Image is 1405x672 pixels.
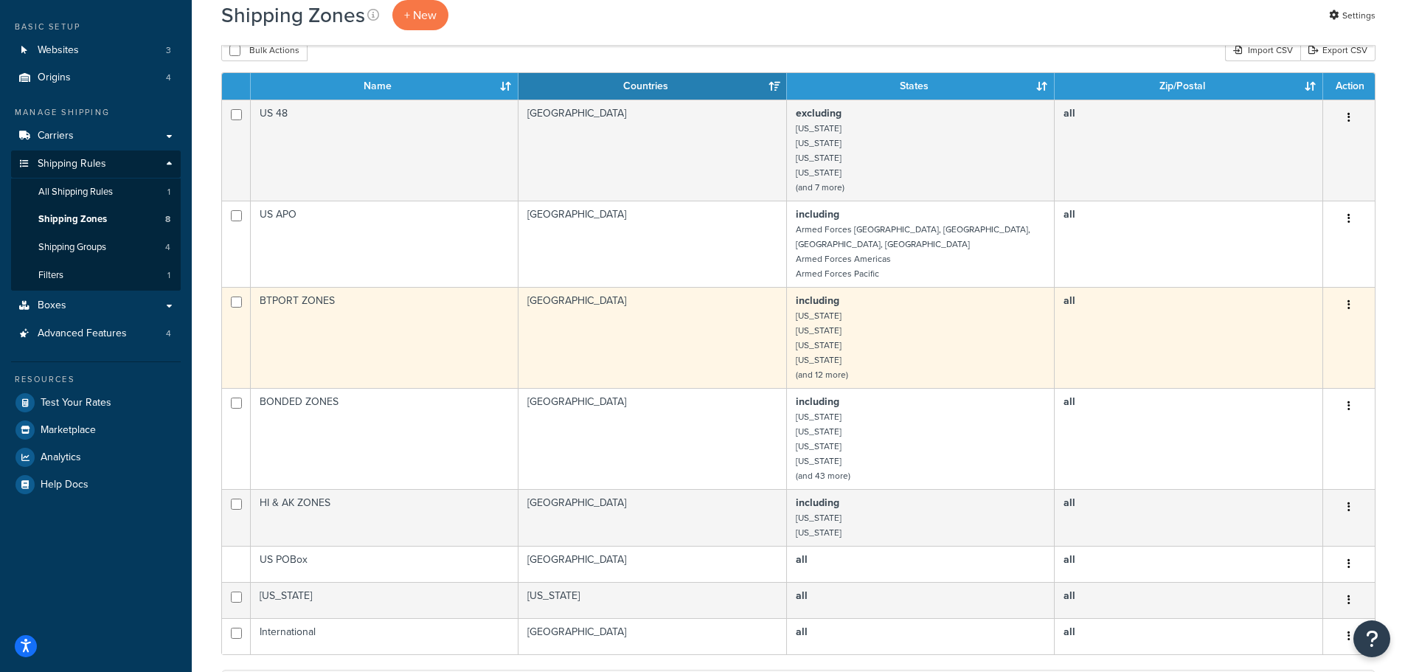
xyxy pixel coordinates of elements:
[165,241,170,254] span: 4
[796,122,842,135] small: [US_STATE]
[1300,39,1375,61] a: Export CSV
[11,122,181,150] a: Carriers
[11,373,181,386] div: Resources
[11,444,181,471] a: Analytics
[796,394,839,409] b: including
[518,618,787,654] td: [GEOGRAPHIC_DATA]
[1064,495,1075,510] b: all
[518,582,787,618] td: [US_STATE]
[38,328,127,340] span: Advanced Features
[796,309,842,322] small: [US_STATE]
[251,546,518,582] td: US POBox
[518,201,787,287] td: [GEOGRAPHIC_DATA]
[518,546,787,582] td: [GEOGRAPHIC_DATA]
[796,293,839,308] b: including
[38,72,71,84] span: Origins
[38,213,107,226] span: Shipping Zones
[796,526,842,539] small: [US_STATE]
[38,299,66,312] span: Boxes
[796,353,842,367] small: [US_STATE]
[251,489,518,546] td: HI & AK ZONES
[11,64,181,91] li: Origins
[11,320,181,347] li: Advanced Features
[251,100,518,201] td: US 48
[251,287,518,388] td: BTPORT ZONES
[518,287,787,388] td: [GEOGRAPHIC_DATA]
[11,206,181,233] li: Shipping Zones
[796,207,839,222] b: including
[1064,293,1075,308] b: all
[11,150,181,178] a: Shipping Rules
[796,588,808,603] b: all
[1064,394,1075,409] b: all
[11,37,181,64] a: Websites 3
[221,1,365,30] h1: Shipping Zones
[796,410,842,423] small: [US_STATE]
[38,269,63,282] span: Filters
[796,469,850,482] small: (and 43 more)
[41,397,111,409] span: Test Your Rates
[11,37,181,64] li: Websites
[251,73,518,100] th: Name: activate to sort column ascending
[11,234,181,261] li: Shipping Groups
[518,100,787,201] td: [GEOGRAPHIC_DATA]
[796,440,842,453] small: [US_STATE]
[796,166,842,179] small: [US_STATE]
[518,73,787,100] th: Countries: activate to sort column ascending
[1064,105,1075,121] b: all
[11,150,181,291] li: Shipping Rules
[11,106,181,119] div: Manage Shipping
[796,252,891,266] small: Armed Forces Americas
[41,451,81,464] span: Analytics
[166,72,171,84] span: 4
[41,479,89,491] span: Help Docs
[1064,552,1075,567] b: all
[796,339,842,352] small: [US_STATE]
[1353,620,1390,657] button: Open Resource Center
[11,64,181,91] a: Origins 4
[796,454,842,468] small: [US_STATE]
[41,424,96,437] span: Marketplace
[251,388,518,489] td: BONDED ZONES
[11,471,181,498] a: Help Docs
[11,320,181,347] a: Advanced Features 4
[38,44,79,57] span: Websites
[796,151,842,164] small: [US_STATE]
[796,368,848,381] small: (and 12 more)
[518,489,787,546] td: [GEOGRAPHIC_DATA]
[38,158,106,170] span: Shipping Rules
[1064,624,1075,640] b: all
[251,201,518,287] td: US APO
[11,292,181,319] a: Boxes
[167,269,170,282] span: 1
[518,388,787,489] td: [GEOGRAPHIC_DATA]
[11,179,181,206] li: All Shipping Rules
[1225,39,1300,61] div: Import CSV
[38,186,113,198] span: All Shipping Rules
[166,44,171,57] span: 3
[404,7,437,24] span: + New
[11,234,181,261] a: Shipping Groups 4
[796,425,842,438] small: [US_STATE]
[11,417,181,443] a: Marketplace
[38,130,74,142] span: Carriers
[221,39,308,61] button: Bulk Actions
[251,582,518,618] td: [US_STATE]
[796,495,839,510] b: including
[796,552,808,567] b: all
[796,223,1030,251] small: Armed Forces [GEOGRAPHIC_DATA], [GEOGRAPHIC_DATA], [GEOGRAPHIC_DATA], [GEOGRAPHIC_DATA]
[1064,207,1075,222] b: all
[796,181,844,194] small: (and 7 more)
[11,389,181,416] a: Test Your Rates
[165,213,170,226] span: 8
[11,206,181,233] a: Shipping Zones 8
[796,136,842,150] small: [US_STATE]
[11,179,181,206] a: All Shipping Rules 1
[796,267,879,280] small: Armed Forces Pacific
[1055,73,1323,100] th: Zip/Postal: activate to sort column ascending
